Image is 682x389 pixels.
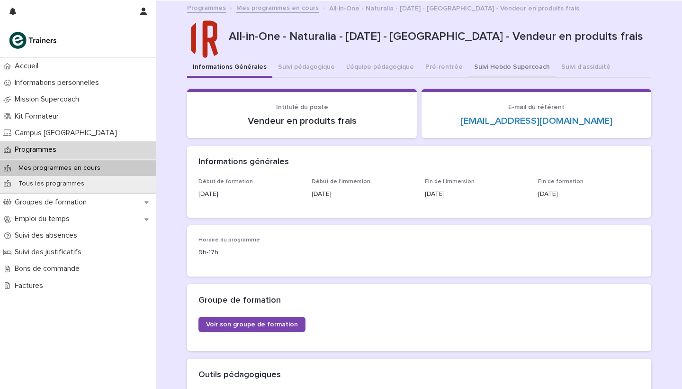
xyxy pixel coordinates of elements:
[11,62,46,71] p: Accueil
[468,58,556,78] button: Suivi Hebdo Supercoach
[187,58,272,78] button: Informations Générales
[229,30,647,44] p: All-in-One - Naturalia - [DATE] - [GEOGRAPHIC_DATA] - Vendeur en produits frais
[198,237,260,243] span: Horaire du programme
[11,95,87,104] p: Mission Supercoach
[425,179,475,185] span: Fin de l'immersion
[8,31,60,50] img: K0CqGN7SDeD6s4JG8KQk
[11,214,77,223] p: Emploi du temps
[420,58,468,78] button: Pré-rentrée
[206,321,298,328] span: Voir son groupe de formation
[198,179,253,185] span: Début de formation
[198,317,305,332] a: Voir son groupe de formation
[11,264,87,273] p: Bons de commande
[461,116,612,126] a: [EMAIL_ADDRESS][DOMAIN_NAME]
[198,189,300,199] p: [DATE]
[276,104,328,111] span: Intitulé du poste
[538,189,640,199] p: [DATE]
[508,104,565,111] span: E-mail du référent
[312,179,370,185] span: Début de l'immersion
[11,78,107,87] p: Informations personnelles
[198,115,405,127] p: Vendeur en produits frais
[272,58,341,78] button: Suivi pédagogique
[312,189,413,199] p: [DATE]
[11,198,94,207] p: Groupes de formation
[11,248,89,257] p: Suivi des justificatifs
[11,145,64,154] p: Programmes
[198,370,281,380] h2: Outils pédagogiques
[425,189,527,199] p: [DATE]
[11,164,108,172] p: Mes programmes en cours
[11,180,92,188] p: Tous les programmes
[187,2,226,13] a: Programmes
[11,281,51,290] p: Factures
[198,248,338,258] p: 9h-17h
[538,179,583,185] span: Fin de formation
[11,231,85,240] p: Suivi des absences
[11,129,125,138] p: Campus [GEOGRAPHIC_DATA]
[198,157,289,167] h2: Informations générales
[329,2,579,13] p: All-in-One - Naturalia - [DATE] - [GEOGRAPHIC_DATA] - Vendeur en produits frais
[341,58,420,78] button: L'équipe pédagogique
[236,2,319,13] a: Mes programmes en cours
[198,296,281,306] h2: Groupe de formation
[11,112,66,121] p: Kit Formateur
[556,58,616,78] button: Suivi d'assiduité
